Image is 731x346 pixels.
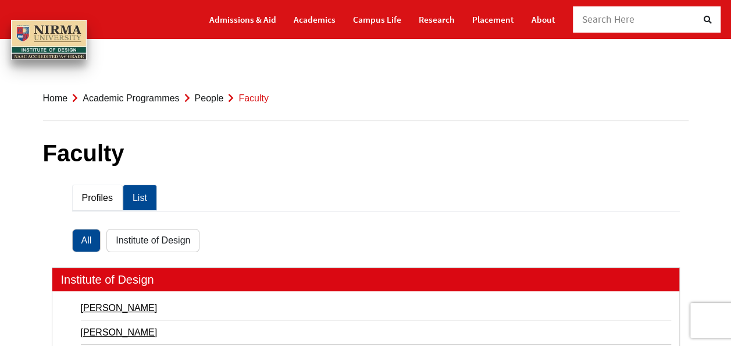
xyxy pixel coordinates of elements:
nav: breadcrumb [43,76,689,121]
a: [PERSON_NAME] [81,324,671,340]
a: Admissions & Aid [209,9,276,30]
span: Search Here [582,13,635,26]
h5: Institute of Design [52,268,679,291]
img: main_logo [11,20,87,60]
a: Institute of Design [106,229,199,252]
a: Academic Programmes [83,93,179,103]
span: Faculty [238,93,269,103]
a: Profiles [72,185,123,211]
a: About [532,9,555,30]
a: Academics [294,9,336,30]
a: People [194,93,223,103]
a: Placement [472,9,514,30]
h1: Faculty [43,139,689,167]
a: Home [43,93,68,103]
a: List [123,185,157,211]
a: [PERSON_NAME] [81,300,671,316]
a: All [72,229,101,252]
a: Campus Life [353,9,401,30]
a: Research [419,9,455,30]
